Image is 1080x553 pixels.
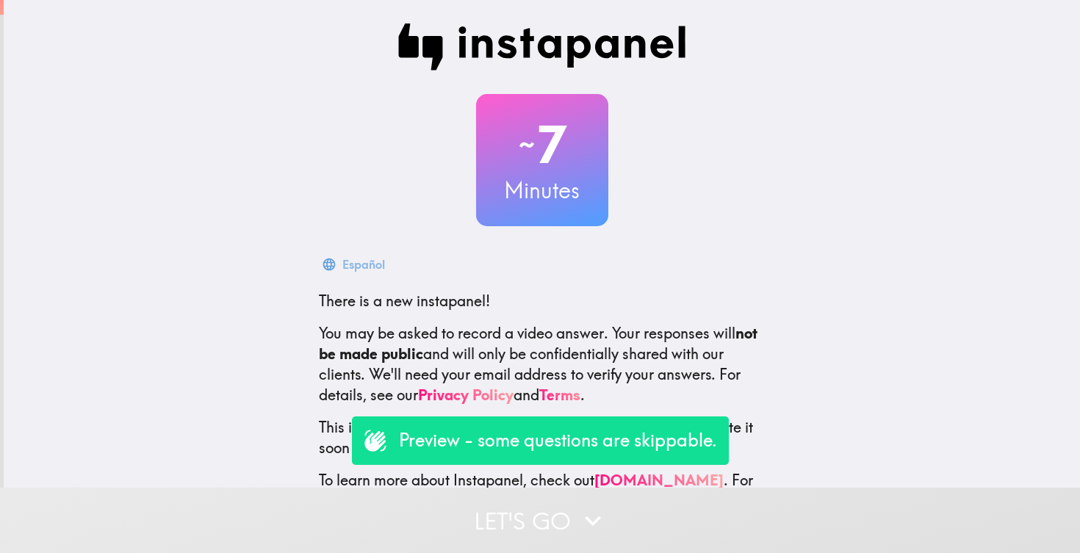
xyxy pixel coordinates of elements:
h3: Minutes [476,175,608,206]
h2: 7 [476,115,608,175]
a: Privacy Policy [418,386,514,404]
b: not be made public [319,324,757,363]
a: Terms [539,386,580,404]
span: There is a new instapanel! [319,292,490,310]
p: This invite is exclusively for you, please do not share it. Complete it soon because spots are li... [319,417,766,458]
p: Preview - some questions are skippable. [399,428,717,453]
img: Instapanel [398,24,686,71]
span: ~ [516,123,537,167]
a: [DOMAIN_NAME] [594,471,724,489]
div: Español [342,254,385,275]
button: Español [319,250,391,279]
p: To learn more about Instapanel, check out . For questions or help, email us at . [319,470,766,532]
p: You may be asked to record a video answer. Your responses will and will only be confidentially sh... [319,323,766,405]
